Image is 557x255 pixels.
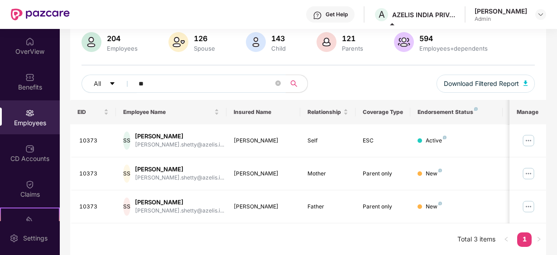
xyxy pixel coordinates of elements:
div: Endorsement Status [418,109,495,116]
div: 126 [192,34,217,43]
div: [PERSON_NAME].shetty@azelis.i... [135,207,224,215]
button: Allcaret-down [82,75,137,93]
div: SS [123,165,130,183]
img: manageButton [521,166,536,181]
div: SS [123,132,130,150]
button: Download Filtered Report [437,75,535,93]
div: Employees+dependents [418,45,490,52]
img: svg+xml;base64,PHN2ZyBpZD0iSGVscC0zMngzMiIgeG1sbnM9Imh0dHA6Ly93d3cudzMub3JnLzIwMDAvc3ZnIiB3aWR0aD... [313,11,322,20]
span: A [379,9,385,20]
li: 1 [517,232,532,247]
div: [PERSON_NAME] [234,203,293,211]
img: svg+xml;base64,PHN2ZyB4bWxucz0iaHR0cDovL3d3dy53My5vcmcvMjAwMC9zdmciIHdpZHRoPSI4IiBoZWlnaHQ9IjgiIH... [443,136,447,139]
span: left [504,236,509,242]
div: 10373 [79,203,109,211]
div: 594 [418,34,490,43]
div: ESC [363,137,403,145]
div: [PERSON_NAME] [475,7,527,15]
img: manageButton [521,133,536,148]
th: Manage [509,100,546,124]
span: right [536,236,542,242]
img: svg+xml;base64,PHN2ZyBpZD0iRHJvcGRvd24tMzJ4MzIiIHhtbG5zPSJodHRwOi8vd3d3LnczLm9yZy8yMDAwL3N2ZyIgd2... [537,11,544,18]
img: svg+xml;base64,PHN2ZyB4bWxucz0iaHR0cDovL3d3dy53My5vcmcvMjAwMC9zdmciIHhtbG5zOnhsaW5rPSJodHRwOi8vd3... [394,32,414,52]
div: Child [269,45,288,52]
div: AZELIS INDIA PRIVATE LIMITED [392,10,456,19]
span: close-circle [275,80,281,88]
img: svg+xml;base64,PHN2ZyBpZD0iU2V0dGluZy0yMHgyMCIgeG1sbnM9Imh0dHA6Ly93d3cudzMub3JnLzIwMDAvc3ZnIiB3aW... [10,234,19,243]
li: Total 3 items [457,232,495,247]
div: Get Help [326,11,348,18]
div: 121 [340,34,365,43]
div: [PERSON_NAME].shetty@azelis.i... [135,174,224,182]
a: 1 [517,232,532,246]
span: caret-down [109,80,115,88]
img: svg+xml;base64,PHN2ZyB4bWxucz0iaHR0cDovL3d3dy53My5vcmcvMjAwMC9zdmciIHdpZHRoPSI4IiBoZWlnaHQ9IjgiIH... [438,202,442,205]
li: Next Page [532,232,546,247]
div: [PERSON_NAME] [135,132,224,141]
th: Employee Name [116,100,226,124]
li: Previous Page [499,232,514,247]
div: Active [426,137,447,145]
button: search [285,75,308,93]
div: 10373 [79,170,109,178]
span: Download Filtered Report [444,79,519,89]
span: All [94,79,101,89]
div: 143 [269,34,288,43]
img: svg+xml;base64,PHN2ZyB4bWxucz0iaHR0cDovL3d3dy53My5vcmcvMjAwMC9zdmciIHhtbG5zOnhsaW5rPSJodHRwOi8vd3... [317,32,336,52]
img: svg+xml;base64,PHN2ZyBpZD0iQ0RfQWNjb3VudHMiIGRhdGEtbmFtZT0iQ0QgQWNjb3VudHMiIHhtbG5zPSJodHRwOi8vd3... [25,144,34,153]
img: svg+xml;base64,PHN2ZyB4bWxucz0iaHR0cDovL3d3dy53My5vcmcvMjAwMC9zdmciIHdpZHRoPSIyMSIgaGVpZ2h0PSIyMC... [25,216,34,225]
span: Employee Name [123,109,212,116]
div: [PERSON_NAME].shetty@azelis.i... [135,141,224,149]
div: New [426,203,442,211]
div: New [426,170,442,178]
div: [PERSON_NAME] [135,198,224,207]
img: svg+xml;base64,PHN2ZyB4bWxucz0iaHR0cDovL3d3dy53My5vcmcvMjAwMC9zdmciIHdpZHRoPSI4IiBoZWlnaHQ9IjgiIH... [474,107,478,111]
img: svg+xml;base64,PHN2ZyB4bWxucz0iaHR0cDovL3d3dy53My5vcmcvMjAwMC9zdmciIHhtbG5zOnhsaW5rPSJodHRwOi8vd3... [523,80,528,86]
div: [PERSON_NAME] [234,137,293,145]
div: Father [307,203,348,211]
div: Self [307,137,348,145]
span: EID [77,109,102,116]
div: Settings [20,234,50,243]
div: Parents [340,45,365,52]
th: Relationship [300,100,355,124]
img: svg+xml;base64,PHN2ZyBpZD0iQ2xhaW0iIHhtbG5zPSJodHRwOi8vd3d3LnczLm9yZy8yMDAwL3N2ZyIgd2lkdGg9IjIwIi... [25,180,34,189]
img: svg+xml;base64,PHN2ZyB4bWxucz0iaHR0cDovL3d3dy53My5vcmcvMjAwMC9zdmciIHhtbG5zOnhsaW5rPSJodHRwOi8vd3... [82,32,101,52]
img: svg+xml;base64,PHN2ZyBpZD0iRW1wbG95ZWVzIiB4bWxucz0iaHR0cDovL3d3dy53My5vcmcvMjAwMC9zdmciIHdpZHRoPS... [25,109,34,118]
th: Coverage Type [355,100,411,124]
th: EID [70,100,116,124]
div: Mother [307,170,348,178]
button: right [532,232,546,247]
div: Parent only [363,203,403,211]
img: svg+xml;base64,PHN2ZyBpZD0iSG9tZSIgeG1sbnM9Imh0dHA6Ly93d3cudzMub3JnLzIwMDAvc3ZnIiB3aWR0aD0iMjAiIG... [25,37,34,46]
div: Parent only [363,170,403,178]
span: close-circle [275,80,281,86]
div: [PERSON_NAME] [234,170,293,178]
button: left [499,232,514,247]
span: Relationship [307,109,341,116]
img: svg+xml;base64,PHN2ZyB4bWxucz0iaHR0cDovL3d3dy53My5vcmcvMjAwMC9zdmciIHdpZHRoPSI4IiBoZWlnaHQ9IjgiIH... [438,169,442,172]
div: Spouse [192,45,217,52]
span: search [285,80,303,87]
div: Employees [105,45,139,52]
div: 10373 [79,137,109,145]
div: Admin [475,15,527,23]
img: manageButton [521,199,536,214]
img: svg+xml;base64,PHN2ZyB4bWxucz0iaHR0cDovL3d3dy53My5vcmcvMjAwMC9zdmciIHhtbG5zOnhsaW5rPSJodHRwOi8vd3... [246,32,266,52]
div: 204 [105,34,139,43]
img: New Pazcare Logo [11,9,70,20]
div: [PERSON_NAME] [135,165,224,174]
img: svg+xml;base64,PHN2ZyBpZD0iQmVuZWZpdHMiIHhtbG5zPSJodHRwOi8vd3d3LnczLm9yZy8yMDAwL3N2ZyIgd2lkdGg9Ij... [25,73,34,82]
img: svg+xml;base64,PHN2ZyB4bWxucz0iaHR0cDovL3d3dy53My5vcmcvMjAwMC9zdmciIHhtbG5zOnhsaW5rPSJodHRwOi8vd3... [168,32,188,52]
div: SS [123,198,130,216]
th: Insured Name [226,100,300,124]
